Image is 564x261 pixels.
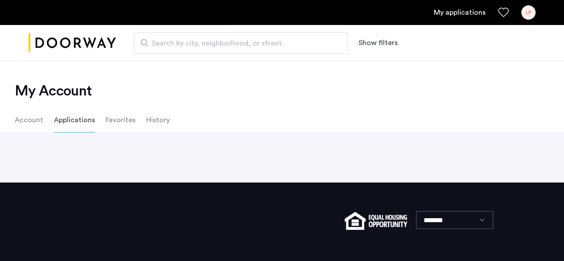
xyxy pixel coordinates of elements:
[54,108,95,133] li: Applications
[434,7,486,18] a: My application
[358,37,398,48] button: Show or hide filters
[416,211,493,229] select: Language select
[152,38,323,49] span: Search by city, neighborhood, or street.
[29,26,116,60] a: Cazamio logo
[146,108,170,133] li: History
[106,108,136,133] li: Favorites
[15,82,550,100] h2: My Account
[134,32,348,54] input: Apartment Search
[345,212,407,230] img: equal-housing.png
[15,108,43,133] li: Account
[521,5,535,20] div: LP
[498,7,509,18] a: Favorites
[29,26,116,60] img: logo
